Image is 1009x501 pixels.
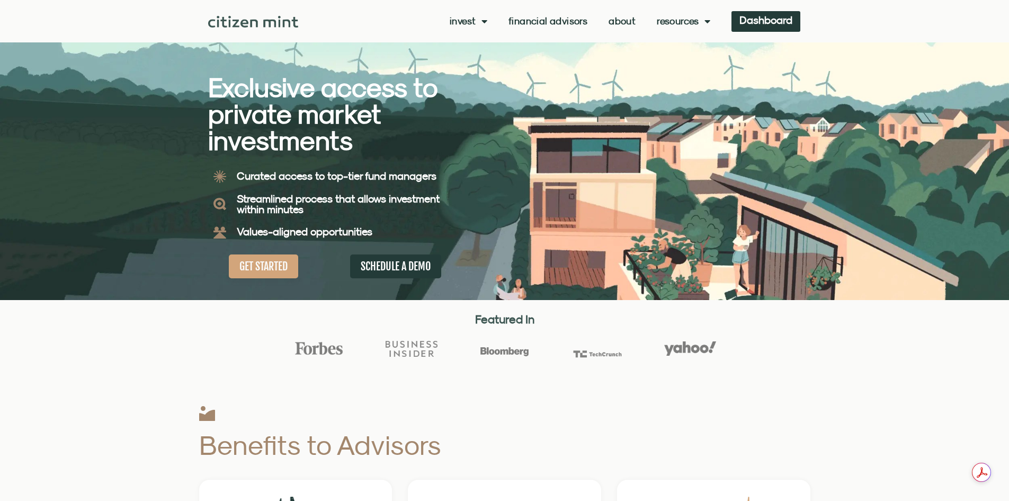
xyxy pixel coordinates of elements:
a: GET STARTED [229,254,298,278]
span: SCHEDULE A DEMO [361,260,431,273]
img: Citizen Mint [208,16,299,28]
a: SCHEDULE A DEMO [350,254,441,278]
nav: Menu [450,16,710,27]
img: Forbes Logo [293,341,345,355]
h2: Exclusive access to private market investments [208,74,468,154]
a: Dashboard [731,11,800,32]
b: Values-aligned opportunities [237,225,372,238]
a: Financial Advisors [508,16,587,27]
h2: Benefits to Advisors [199,432,599,459]
a: About [609,16,636,27]
a: Invest [450,16,487,27]
b: Curated access to top-tier fund managers [237,170,436,182]
a: Resources [657,16,710,27]
strong: Featured In [475,312,534,326]
b: Streamlined process that allows investment within minutes [237,192,440,215]
span: GET STARTED [239,260,288,273]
